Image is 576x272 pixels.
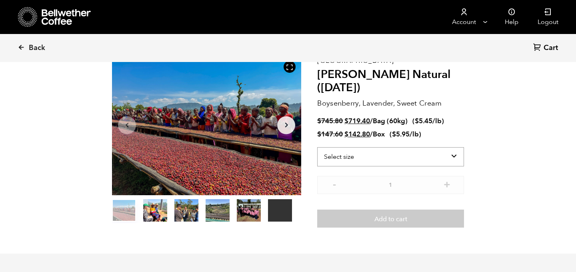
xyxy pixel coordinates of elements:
[390,130,421,139] span: ( )
[317,116,343,126] bdi: 745.80
[373,130,385,139] span: Box
[317,68,464,95] h2: [PERSON_NAME] Natural ([DATE])
[317,98,464,109] p: Boysenberry, Lavender, Sweet Cream
[317,130,343,139] bdi: 147.60
[415,116,419,126] span: $
[415,116,432,126] bdi: 5.45
[268,199,292,222] video: Your browser does not support the video tag.
[442,180,452,188] button: +
[344,130,370,139] bdi: 142.80
[432,116,442,126] span: /lb
[392,130,410,139] bdi: 5.95
[344,116,348,126] span: $
[544,43,558,53] span: Cart
[317,210,464,228] button: Add to cart
[317,116,321,126] span: $
[412,116,444,126] span: ( )
[533,43,560,54] a: Cart
[373,116,408,126] span: Bag (60kg)
[392,130,396,139] span: $
[317,130,321,139] span: $
[344,116,370,126] bdi: 719.40
[344,130,348,139] span: $
[370,116,373,126] span: /
[329,180,339,188] button: -
[410,130,419,139] span: /lb
[29,43,45,53] span: Back
[370,130,373,139] span: /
